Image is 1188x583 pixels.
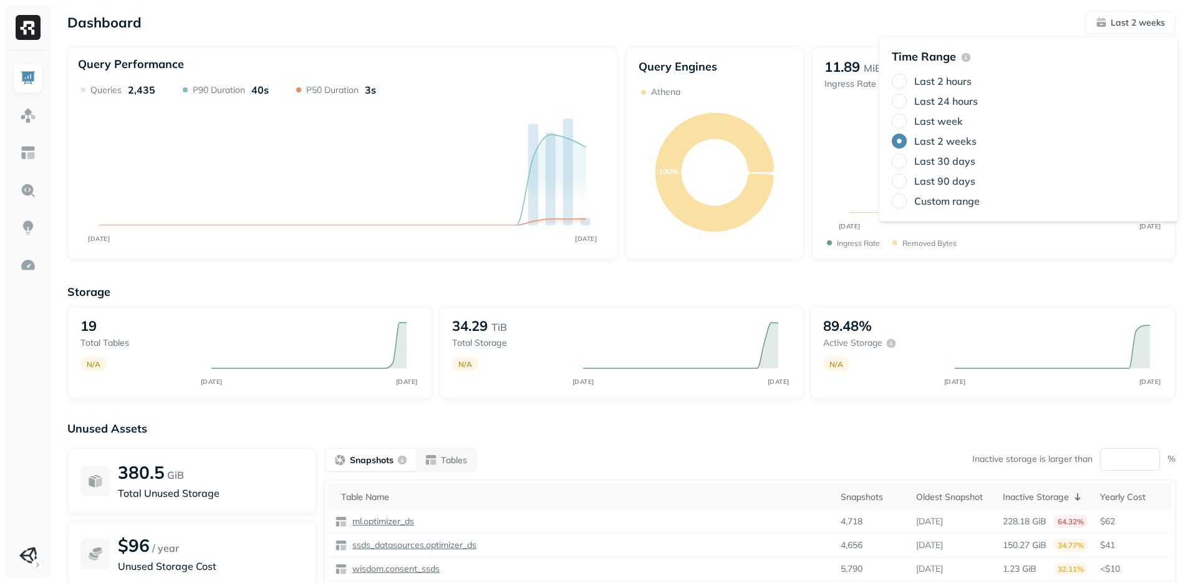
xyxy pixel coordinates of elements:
img: Unity [19,547,37,564]
label: Last 2 hours [914,75,972,87]
p: GiB [167,468,184,483]
a: ssds_datasources.optimizer_ds [347,539,476,551]
tspan: [DATE] [1139,222,1161,230]
p: Snapshots [350,454,394,466]
p: N/A [829,360,843,369]
p: Query Performance [78,57,184,71]
img: Ryft [16,15,41,40]
p: 32.11% [1054,562,1088,576]
p: 1.23 GiB [1003,563,1036,575]
p: % [1167,453,1176,465]
tspan: [DATE] [944,378,965,386]
p: Active storage [823,337,882,349]
img: Insights [20,220,36,236]
label: Last 24 hours [914,95,978,107]
tspan: [DATE] [838,222,860,230]
img: Dashboard [20,70,36,86]
p: Unused Assets [67,421,1176,436]
label: Last week [914,115,963,127]
p: P90 Duration [193,84,245,96]
p: Inactive Storage [1003,491,1069,503]
p: 11.89 [824,58,860,76]
p: P50 Duration [306,84,359,96]
p: wisdom.consent_ssds [350,563,440,575]
p: 228.18 GiB [1003,516,1046,527]
p: $41 [1100,539,1165,551]
p: 4,718 [841,516,862,527]
p: [DATE] [916,516,943,527]
text: 100% [658,167,678,176]
p: <$10 [1100,563,1165,575]
p: 3s [365,84,376,96]
button: Last 2 weeks [1085,11,1176,34]
label: Last 2 weeks [914,135,977,147]
p: Inactive storage is larger than [972,453,1093,465]
p: Storage [67,285,1176,299]
div: Yearly Cost [1100,491,1165,503]
p: 34.77% [1054,539,1088,552]
p: / year [152,541,179,556]
p: 89.48% [823,317,872,335]
p: [DATE] [916,539,943,551]
img: Optimization [20,257,36,273]
label: Last 30 days [914,155,975,167]
p: 380.5 [118,461,165,483]
tspan: [DATE] [572,378,594,386]
p: 40s [251,84,269,96]
img: table [335,563,347,576]
a: ml.optimizer_ds [347,516,414,527]
a: wisdom.consent_ssds [347,563,440,575]
p: Tables [441,454,467,466]
tspan: [DATE] [201,378,223,386]
div: Snapshots [841,491,904,503]
img: Assets [20,107,36,124]
p: Total Unused Storage [118,486,304,501]
img: Query Explorer [20,182,36,198]
img: table [335,516,347,528]
p: Last 2 weeks [1111,17,1165,29]
tspan: [DATE] [1139,378,1161,386]
p: ssds_datasources.optimizer_ds [350,539,476,551]
p: N/A [87,360,100,369]
p: Time Range [892,49,956,64]
p: 64.32% [1054,515,1088,528]
tspan: [DATE] [88,235,110,242]
p: 34.29 [452,317,488,335]
p: 2,435 [128,84,155,96]
p: Ingress Rate [824,78,889,90]
p: Unused Storage Cost [118,559,304,574]
p: Removed bytes [902,238,957,248]
img: table [335,539,347,552]
p: Total storage [452,337,571,349]
p: 5,790 [841,563,862,575]
p: 4,656 [841,539,862,551]
p: Ingress Rate [837,238,880,248]
p: $96 [118,534,150,556]
p: ml.optimizer_ds [350,516,414,527]
p: MiB/s [864,61,889,76]
p: [DATE] [916,563,943,575]
p: Athena [651,86,680,98]
p: Dashboard [67,14,142,31]
p: Query Engines [639,59,791,74]
label: Custom range [914,195,980,207]
p: Queries [90,84,122,96]
label: Last 90 days [914,175,975,187]
tspan: [DATE] [396,378,418,386]
tspan: [DATE] [575,235,597,242]
p: N/A [458,360,472,369]
p: 150.27 GiB [1003,539,1046,551]
p: TiB [491,320,507,335]
tspan: [DATE] [767,378,789,386]
p: 19 [80,317,97,335]
p: Total tables [80,337,199,349]
div: Oldest Snapshot [916,491,990,503]
p: $62 [1100,516,1165,527]
img: Asset Explorer [20,145,36,161]
div: Table Name [341,491,828,503]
